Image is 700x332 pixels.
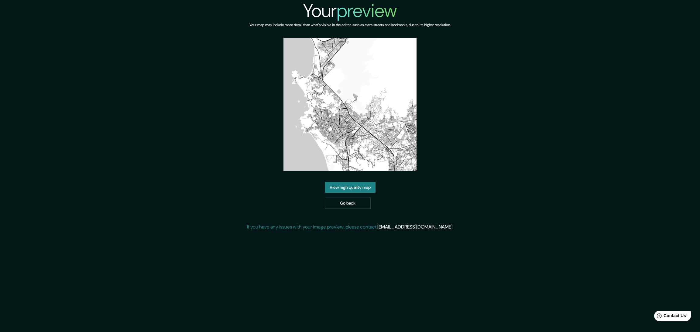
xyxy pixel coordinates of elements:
img: created-map-preview [283,38,417,171]
iframe: Help widget launcher [646,308,693,325]
h6: Your map may include more detail than what's visible in the editor, such as extra streets and lan... [249,22,451,28]
p: If you have any issues with your image preview, please contact . [247,223,453,231]
a: [EMAIL_ADDRESS][DOMAIN_NAME] [377,224,452,230]
a: View high quality map [325,182,376,193]
a: Go back [325,198,371,209]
